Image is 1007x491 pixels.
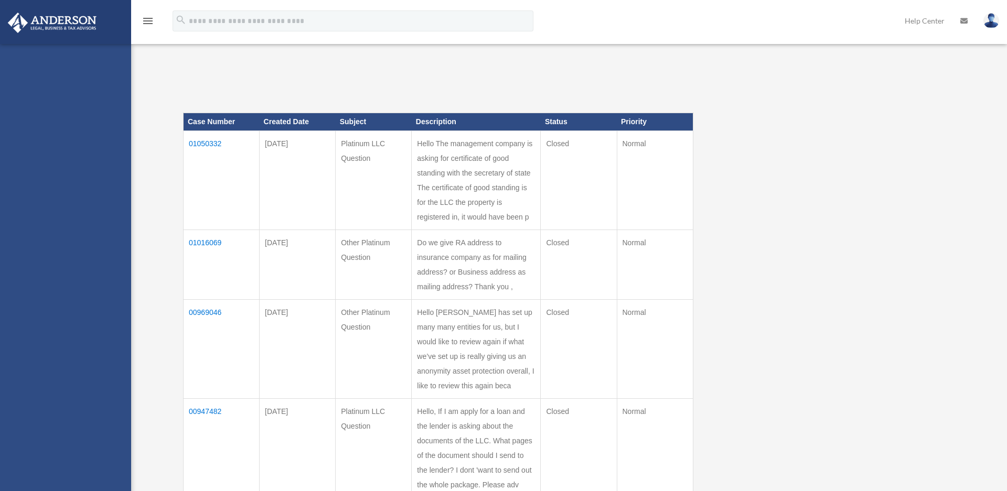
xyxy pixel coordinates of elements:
td: 00969046 [184,300,260,399]
th: Priority [617,113,693,131]
td: 01016069 [184,230,260,300]
th: Created Date [260,113,336,131]
td: [DATE] [260,230,336,300]
td: Closed [541,230,617,300]
td: Platinum LLC Question [336,131,412,230]
img: User Pic [983,13,999,28]
i: search [175,14,187,26]
td: Normal [617,300,693,399]
td: Other Platinum Question [336,300,412,399]
th: Subject [336,113,412,131]
td: [DATE] [260,300,336,399]
td: Hello [PERSON_NAME] has set up many many entities for us, but I would like to review again if wha... [412,300,541,399]
a: menu [142,18,154,27]
td: Hello The management company is asking for certificate of good standing with the secretary of sta... [412,131,541,230]
i: menu [142,15,154,27]
td: Closed [541,131,617,230]
td: [DATE] [260,131,336,230]
th: Description [412,113,541,131]
td: Closed [541,300,617,399]
td: Normal [617,230,693,300]
td: 01050332 [184,131,260,230]
th: Case Number [184,113,260,131]
img: Anderson Advisors Platinum Portal [5,13,100,33]
th: Status [541,113,617,131]
td: Do we give RA address to insurance company as for mailing address? or Business address as mailing... [412,230,541,300]
td: Other Platinum Question [336,230,412,300]
td: Normal [617,131,693,230]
